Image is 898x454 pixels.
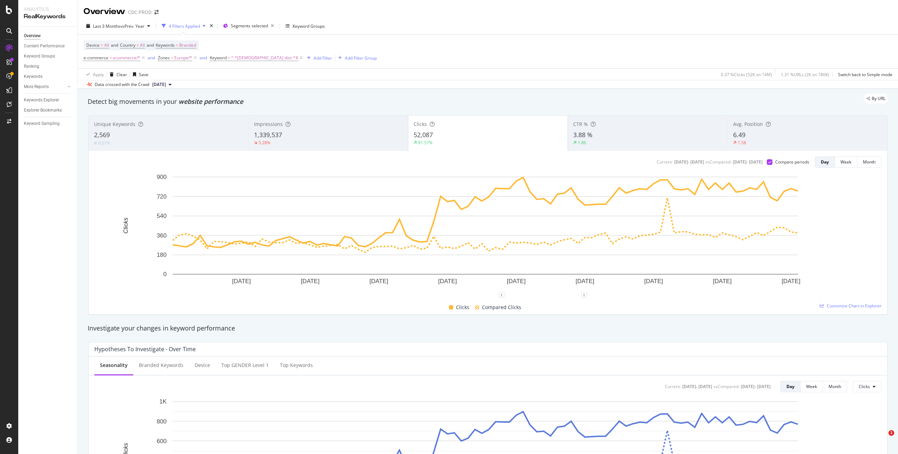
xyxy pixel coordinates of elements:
span: vs Prev. Year [120,23,145,29]
div: arrow-right-arrow-left [154,10,159,15]
div: [DATE] - [DATE] [733,159,763,165]
div: 1 [581,292,587,298]
text: [DATE] [782,278,800,285]
span: Clicks [414,121,427,127]
button: Last 3 MonthsvsPrev. Year [83,20,153,32]
div: Compare periods [775,159,809,165]
div: 1.31 % URLs ( 2K on 180K ) [781,72,829,78]
a: Keywords [24,73,73,80]
div: Add Filter [314,55,332,61]
span: Europe/* [174,53,192,63]
div: [DATE] - [DATE] [741,383,771,389]
span: Avg. Position [733,121,763,127]
div: [DATE] - [DATE] [682,383,712,389]
button: Week [800,381,823,392]
div: Switch back to Simple mode [838,72,892,78]
text: Clicks [122,218,129,234]
a: Keywords Explorer [24,96,73,104]
div: Add Filter Group [345,55,377,61]
text: [DATE] [369,278,388,285]
button: Week [835,156,857,168]
div: 5.28% [259,140,270,146]
iframe: Intercom live chat [874,430,891,447]
text: 540 [157,213,167,219]
div: Content Performance [24,42,65,50]
span: Impressions [254,121,283,127]
div: Data crossed with the Crawl [95,81,149,88]
div: Month [829,383,841,389]
div: 0.07% [98,140,110,146]
button: Add Filter Group [335,54,377,62]
span: Device [86,42,100,48]
button: Month [823,381,847,392]
button: and [200,54,207,61]
span: All [140,40,145,50]
span: Last 3 Months [93,23,120,29]
a: More Reports [24,83,66,91]
a: Content Performance [24,42,73,50]
button: [DATE] [149,80,174,89]
img: Equal [94,142,97,144]
span: Keywords [156,42,175,48]
div: 81.57% [418,140,433,146]
span: 1,339,537 [254,131,282,139]
span: Country [120,42,135,48]
div: Overview [24,32,41,40]
div: Apply [93,72,104,78]
div: vs Compared : [713,383,739,389]
button: Keyword Groups [283,20,328,32]
text: [DATE] [644,278,663,285]
text: [DATE] [713,278,732,285]
div: vs Compared : [705,159,731,165]
span: e-commerce [83,55,108,61]
div: and [200,55,207,61]
div: Day [786,383,795,389]
button: Day [815,156,835,168]
div: Explorer Bookmarks [24,107,62,114]
button: and [148,54,155,61]
span: 52,087 [414,131,433,139]
div: Week [840,159,851,165]
div: 1.58 [738,140,746,146]
div: Seasonality [100,362,128,369]
div: Hypotheses to Investigate - Over Time [94,346,196,353]
div: times [208,22,214,29]
span: 1 [889,430,894,436]
div: CDC PROD [128,9,152,16]
span: CTR % [573,121,588,127]
span: Customize Chart in Explorer [827,303,882,309]
span: 6.49 [733,131,745,139]
div: 4 Filters Applied [169,23,200,29]
button: Month [857,156,882,168]
div: More Reports [24,83,49,91]
span: and [147,42,154,48]
span: By URL [872,96,885,101]
span: ^.*[DEMOGRAPHIC_DATA] dior.*$ [231,53,298,63]
div: Month [863,159,876,165]
div: and [148,55,155,61]
a: Explorer Bookmarks [24,107,73,114]
text: 1K [159,398,167,405]
div: RealKeywords [24,13,72,21]
span: Clicks [859,383,870,389]
div: Top Keywords [280,362,313,369]
svg: A chart. [94,173,876,295]
text: 800 [157,418,167,425]
span: 2025 Aug. 15th [152,81,166,88]
div: Day [821,159,829,165]
span: Keyword [210,55,227,61]
div: Device [195,362,210,369]
div: Current: [665,383,681,389]
div: Keyword Groups [293,23,325,29]
text: 360 [157,232,167,239]
button: Clicks [853,381,882,392]
text: [DATE] [438,278,457,285]
text: 720 [157,193,167,200]
a: Customize Chart in Explorer [820,303,882,309]
button: Apply [83,69,104,80]
button: Add Filter [304,54,332,62]
div: Save [139,72,148,78]
div: Keywords Explorer [24,96,59,104]
text: [DATE] [507,278,526,285]
button: Clear [107,69,127,80]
